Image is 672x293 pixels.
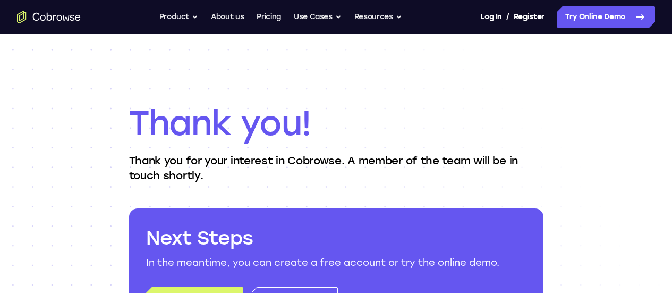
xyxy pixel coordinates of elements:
[514,6,545,28] a: Register
[159,6,199,28] button: Product
[211,6,244,28] a: About us
[557,6,655,28] a: Try Online Demo
[257,6,281,28] a: Pricing
[129,153,543,183] p: Thank you for your interest in Cobrowse. A member of the team will be in touch shortly.
[354,6,402,28] button: Resources
[506,11,509,23] span: /
[294,6,342,28] button: Use Cases
[480,6,501,28] a: Log In
[146,255,526,270] p: In the meantime, you can create a free account or try the online demo.
[129,102,543,145] h1: Thank you!
[146,225,526,251] h2: Next Steps
[17,11,81,23] a: Go to the home page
